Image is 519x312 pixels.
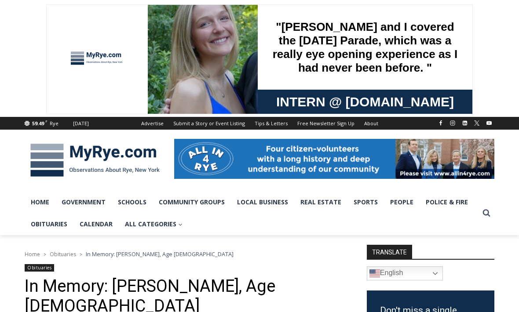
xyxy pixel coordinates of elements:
button: View Search Form [479,205,494,221]
span: F [45,119,48,123]
div: Rye [50,120,58,127]
a: Government [55,191,112,213]
img: MyRye.com [25,138,165,183]
a: Obituaries [25,264,54,272]
a: Intern @ [DOMAIN_NAME] [212,85,426,109]
a: Police & Fire [420,191,474,213]
a: Submit a Story or Event Listing [168,117,250,130]
span: 59.49 [32,120,44,127]
a: Tips & Letters [250,117,292,130]
a: Obituaries [25,213,73,235]
div: "[PERSON_NAME] and I covered the [DATE] Parade, which was a really eye opening experience as I ha... [222,0,416,85]
a: Real Estate [294,191,347,213]
a: Open Tues. - Sun. [PHONE_NUMBER] [0,88,88,109]
a: Facebook [435,118,446,128]
img: All in for Rye [174,139,494,178]
nav: Secondary Navigation [136,117,383,130]
span: Open Tues. - Sun. [PHONE_NUMBER] [3,91,86,124]
a: Schools [112,191,153,213]
div: "the precise, almost orchestrated movements of cutting and assembling sushi and [PERSON_NAME] mak... [90,55,125,105]
a: Local Business [231,191,294,213]
img: en [369,268,380,279]
button: Child menu of All Categories [119,213,189,235]
a: English [367,266,443,280]
a: X [471,118,482,128]
a: Obituaries [50,250,76,258]
a: Home [25,191,55,213]
a: Calendar [73,213,119,235]
span: In Memory: [PERSON_NAME], Age [DEMOGRAPHIC_DATA] [86,250,234,258]
span: Intern @ [DOMAIN_NAME] [230,87,408,107]
nav: Primary Navigation [25,191,479,236]
a: Advertise [136,117,168,130]
a: Linkedin [460,118,470,128]
a: Instagram [447,118,458,128]
span: > [44,251,46,258]
a: About [359,117,383,130]
a: Community Groups [153,191,231,213]
a: Home [25,250,40,258]
a: YouTube [484,118,494,128]
a: Free Newsletter Sign Up [292,117,359,130]
span: > [80,251,82,258]
div: [DATE] [73,120,89,127]
a: Sports [347,191,384,213]
strong: TRANSLATE [367,245,412,259]
nav: Breadcrumbs [25,250,344,258]
a: People [384,191,420,213]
